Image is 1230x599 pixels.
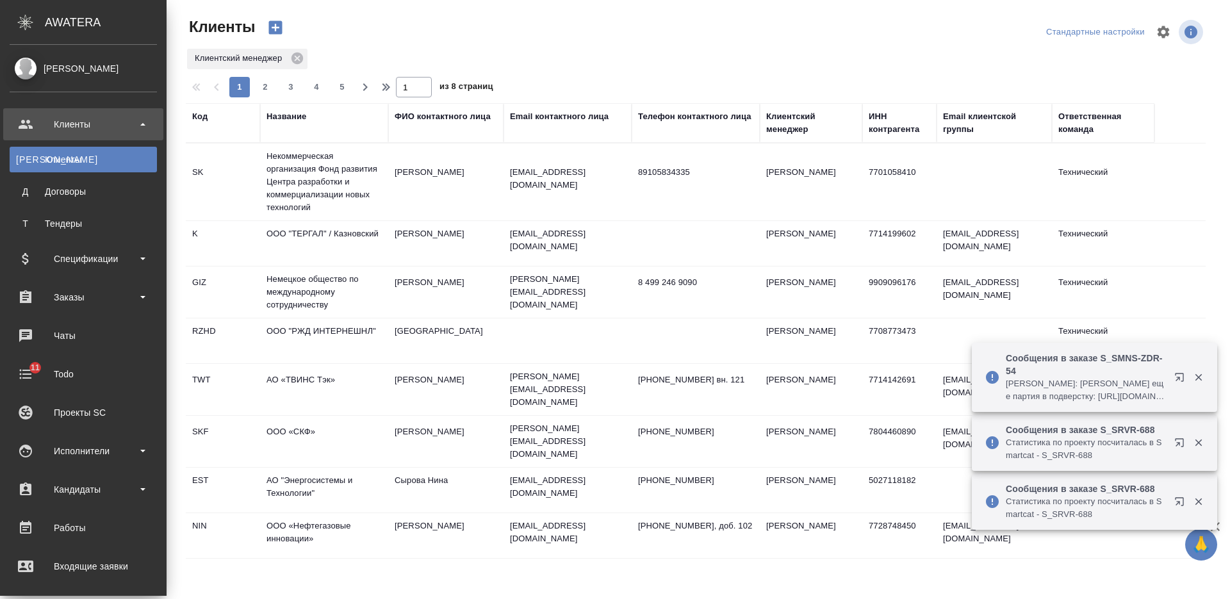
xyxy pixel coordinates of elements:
[1167,365,1197,395] button: Открыть в новой вкладке
[638,425,753,438] p: [PHONE_NUMBER]
[862,160,937,204] td: 7701058410
[1179,20,1206,44] span: Посмотреть информацию
[186,468,260,513] td: EST
[45,10,167,35] div: AWATERA
[862,270,937,315] td: 9909096176
[638,474,753,487] p: [PHONE_NUMBER]
[1058,110,1148,136] div: Ответственная команда
[260,419,388,464] td: ООО «СКФ»
[10,288,157,307] div: Заказы
[10,365,157,384] div: Todo
[869,110,930,136] div: ИНН контрагента
[260,468,388,513] td: АО "Энергосистемы и Технологии"
[760,468,862,513] td: [PERSON_NAME]
[186,270,260,315] td: GIZ
[1006,377,1166,403] p: [PERSON_NAME]: [PERSON_NAME] еще партия в подверстку: [URL][DOMAIN_NAME]
[937,513,1052,558] td: [EMAIL_ADDRESS][DOMAIN_NAME]
[306,77,327,97] button: 4
[937,270,1052,315] td: [EMAIL_ADDRESS][DOMAIN_NAME]
[510,110,609,123] div: Email контактного лица
[23,361,47,374] span: 11
[187,49,307,69] div: Клиентский менеджер
[510,166,625,192] p: [EMAIL_ADDRESS][DOMAIN_NAME]
[862,367,937,412] td: 7714142691
[195,52,286,65] p: Клиентский менеджер
[388,367,504,412] td: [PERSON_NAME]
[760,270,862,315] td: [PERSON_NAME]
[10,249,157,268] div: Спецификации
[332,81,352,94] span: 5
[306,81,327,94] span: 4
[186,17,255,37] span: Клиенты
[10,211,157,236] a: ТТендеры
[281,77,301,97] button: 3
[862,513,937,558] td: 7728748450
[260,144,388,220] td: Некоммерческая организация Фонд развития Центра разработки и коммерциализации новых технологий
[1052,270,1154,315] td: Технический
[510,474,625,500] p: [EMAIL_ADDRESS][DOMAIN_NAME]
[862,318,937,363] td: 7708773473
[1185,372,1211,383] button: Закрыть
[1006,436,1166,462] p: Cтатистика по проекту посчиталась в Smartcat - S_SRVR-688
[16,185,151,198] div: Договоры
[260,513,388,558] td: ООО «Нефтегазовые инновации»
[388,468,504,513] td: Сырова Нина
[439,79,493,97] span: из 8 страниц
[638,110,751,123] div: Телефон контактного лица
[260,267,388,318] td: Немецкое общество по международному сотрудничеству
[1052,318,1154,363] td: Технический
[760,367,862,412] td: [PERSON_NAME]
[388,270,504,315] td: [PERSON_NAME]
[510,370,625,409] p: [PERSON_NAME][EMAIL_ADDRESS][DOMAIN_NAME]
[862,419,937,464] td: 7804460890
[943,110,1045,136] div: Email клиентской группы
[937,221,1052,266] td: [EMAIL_ADDRESS][DOMAIN_NAME]
[260,221,388,266] td: ООО "ТЕРГАЛ" / Казновский
[3,512,163,544] a: Работы
[3,550,163,582] a: Входящие заявки
[1167,430,1197,461] button: Открыть в новой вкладке
[1185,437,1211,448] button: Закрыть
[3,320,163,352] a: Чаты
[1052,221,1154,266] td: Технический
[760,160,862,204] td: [PERSON_NAME]
[760,513,862,558] td: [PERSON_NAME]
[1006,482,1166,495] p: Сообщения в заказе S_SRVR-688
[638,520,753,532] p: [PHONE_NUMBER], доб. 102
[1185,496,1211,507] button: Закрыть
[388,419,504,464] td: [PERSON_NAME]
[186,513,260,558] td: NIN
[332,77,352,97] button: 5
[760,419,862,464] td: [PERSON_NAME]
[3,397,163,429] a: Проекты SC
[10,518,157,537] div: Работы
[10,179,157,204] a: ДДоговоры
[186,367,260,412] td: TWT
[186,318,260,363] td: RZHD
[760,221,862,266] td: [PERSON_NAME]
[10,557,157,576] div: Входящие заявки
[1006,352,1166,377] p: Сообщения в заказе S_SMNS-ZDR-54
[192,110,208,123] div: Код
[1148,17,1179,47] span: Настроить таблицу
[3,358,163,390] a: 11Todo
[760,318,862,363] td: [PERSON_NAME]
[638,276,753,289] p: 8 499 246 9090
[16,153,151,166] div: Клиенты
[10,480,157,499] div: Кандидаты
[260,367,388,412] td: АО «ТВИНС Тэк»
[510,520,625,545] p: [EMAIL_ADDRESS][DOMAIN_NAME]
[10,441,157,461] div: Исполнители
[388,160,504,204] td: [PERSON_NAME]
[260,17,291,38] button: Создать
[281,81,301,94] span: 3
[186,221,260,266] td: K
[510,227,625,253] p: [EMAIL_ADDRESS][DOMAIN_NAME]
[255,81,275,94] span: 2
[766,110,856,136] div: Клиентский менеджер
[638,166,753,179] p: 89105834335
[1006,423,1166,436] p: Сообщения в заказе S_SRVR-688
[388,221,504,266] td: [PERSON_NAME]
[10,115,157,134] div: Клиенты
[186,419,260,464] td: SKF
